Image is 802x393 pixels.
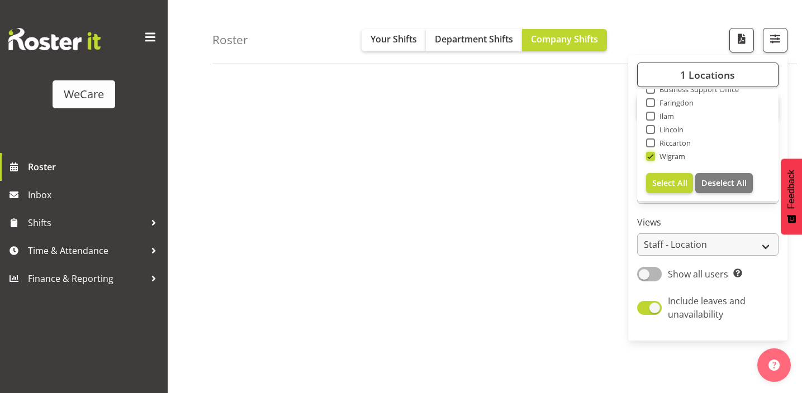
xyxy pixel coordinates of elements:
button: Department Shifts [426,29,522,51]
span: 1 Locations [680,68,735,82]
span: Roster [28,159,162,175]
span: Company Shifts [531,33,598,45]
button: Select All [646,173,694,193]
span: Business Support Office [655,85,739,94]
span: Shifts [28,214,145,231]
span: Department Shifts [435,33,513,45]
img: help-xxl-2.png [768,360,780,371]
button: Deselect All [695,173,753,193]
img: Rosterit website logo [8,28,101,50]
span: Inbox [28,186,162,203]
span: Faringdon [655,98,694,107]
label: Views [637,215,779,229]
span: Select All [652,178,687,188]
h4: Roster [212,33,248,46]
button: Company Shifts [522,29,607,51]
div: WeCare [64,86,104,103]
span: Time & Attendance [28,242,145,259]
span: Show all users [668,268,728,280]
span: Your Shifts [371,33,417,45]
span: Finance & Reporting [28,270,145,287]
span: Wigram [655,152,686,161]
span: Riccarton [655,138,691,147]
button: Download a PDF of the roster according to the set date range. [729,28,754,52]
span: Include leaves and unavailability [668,295,746,320]
button: Your Shifts [362,29,426,51]
span: Lincoln [655,125,684,134]
button: Feedback - Show survey [781,159,802,234]
button: 1 Locations [637,63,779,87]
span: Deselect All [701,178,747,188]
button: Filter Shifts [763,28,787,52]
span: Ilam [655,112,675,121]
span: Feedback [786,170,796,209]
